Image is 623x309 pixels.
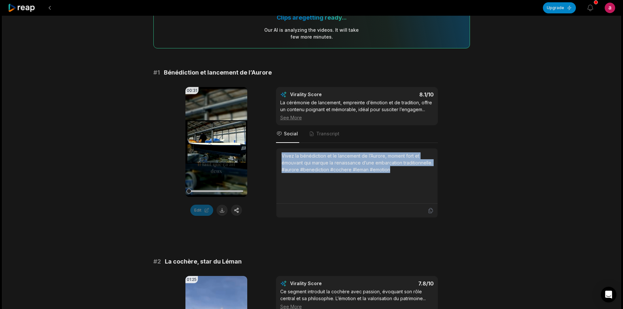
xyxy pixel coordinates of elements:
[316,130,339,137] span: Transcript
[280,99,434,121] div: La cérémonie de lancement, empreinte d’émotion et de tradition, offre un contenu poignant et mémo...
[363,91,434,98] div: 8.1 /10
[153,257,161,266] span: # 2
[185,87,247,197] video: Your browser does not support mp4 format.
[164,68,272,77] span: Bénédiction et lancement de l’Aurore
[543,2,576,13] button: Upgrade
[280,114,434,121] div: See More
[290,91,360,98] div: Virality Score
[284,130,298,137] span: Social
[363,280,434,287] div: 7.8 /10
[190,205,213,216] button: Edit
[277,14,347,21] div: Clips are getting ready...
[264,26,359,40] div: Our AI is analyzing the video s . It will take few more minutes.
[276,125,438,143] nav: Tabs
[601,287,616,302] div: Open Intercom Messenger
[153,68,160,77] span: # 1
[165,257,242,266] span: La cochère, star du Léman
[290,280,360,287] div: Virality Score
[282,152,432,173] div: Vivez la bénédiction et le lancement de l’Aurore, moment fort et émouvant qui marque la renaissan...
